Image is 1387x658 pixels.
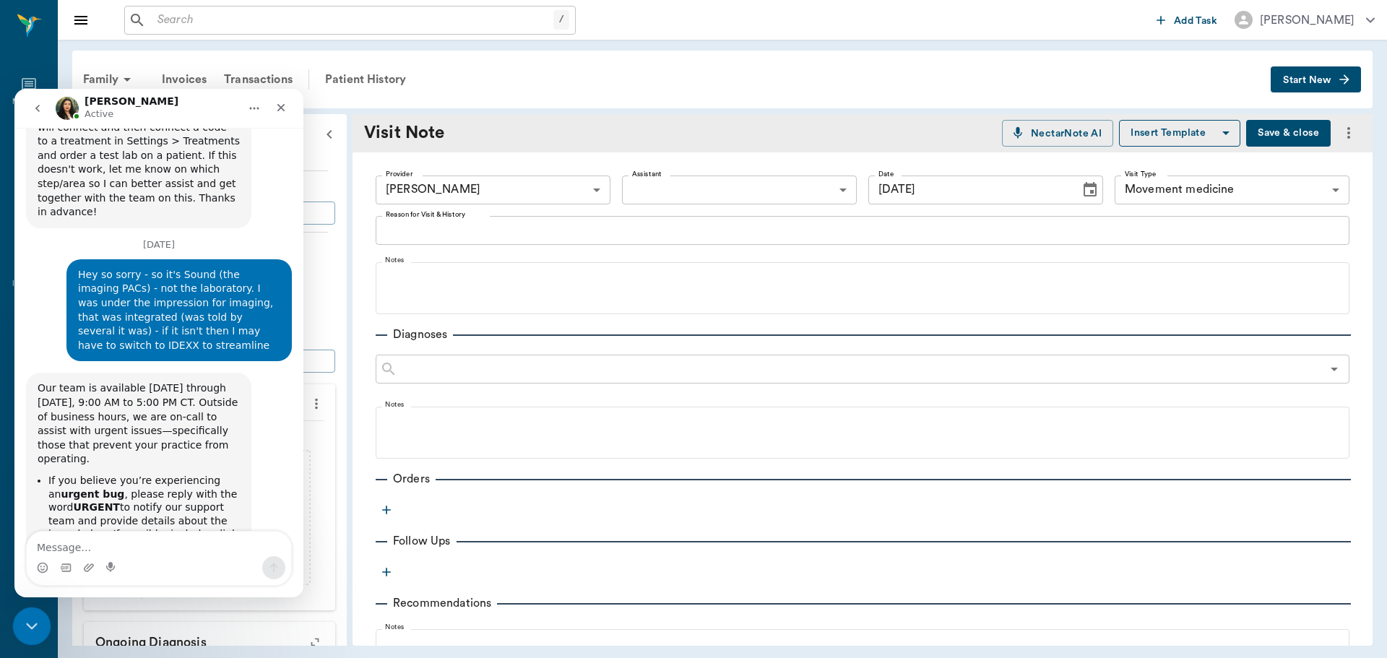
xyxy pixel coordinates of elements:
button: Open [1324,359,1344,379]
input: MM/DD/YYYY [868,176,1070,204]
div: [PERSON_NAME] [376,176,610,204]
button: more [1336,121,1361,145]
p: Ongoing diagnosis [84,622,335,658]
label: Assistant [632,169,662,179]
p: Diagnoses [387,326,453,343]
div: Hey so sorry - so it's Sound (the imaging PACs) - not the laboratory. I was under the impression ... [64,179,266,264]
button: Choose date, selected date is Aug 18, 2025 [1076,176,1105,204]
div: [DATE] [12,151,277,170]
label: Notes [385,622,405,632]
div: Visit Note [364,120,472,146]
div: Our team is available [DATE] through [DATE], 9:00 AM to 5:00 PM CT. Outside of business hours, we... [23,293,225,378]
button: Gif picker [46,473,57,485]
label: Notes [385,255,405,265]
div: Messages [12,97,46,108]
div: [PERSON_NAME] [1260,12,1354,29]
p: Recommendations [387,594,497,612]
iframe: Intercom live chat [13,607,51,646]
button: Insert Template [1119,120,1240,147]
button: Start recording [92,473,103,485]
div: Family [74,62,144,97]
a: Patient History [316,62,415,97]
label: Date [878,169,894,179]
div: Brittany says… [12,170,277,285]
label: Reason for Visit & History [386,209,465,220]
textarea: Message… [12,443,277,467]
div: Movement medicine [1115,176,1349,204]
button: Upload attachment [69,473,80,485]
b: urgent bug [46,399,110,411]
label: Visit Type [1125,169,1157,179]
div: Coco says… [12,284,277,592]
button: Start New [1271,66,1361,93]
input: Search [152,10,553,30]
button: Send a message… [248,467,271,490]
a: Invoices [153,62,215,97]
label: Provider [386,169,412,179]
div: Inventory [12,279,45,290]
button: Add Task [1151,7,1223,33]
button: [PERSON_NAME] [1223,7,1386,33]
div: Our team is available [DATE] through [DATE], 9:00 AM to 5:00 PM CT. Outside of business hours, we... [12,284,237,566]
div: Hey so sorry - so it's Sound (the imaging PACs) - not the laboratory. I was under the impression ... [52,170,277,273]
p: Follow Ups [387,532,457,550]
p: Orders [387,470,436,488]
b: URGENT [59,412,105,424]
button: NectarNote AI [1002,120,1113,147]
label: Notes [385,399,405,410]
div: / [553,10,569,30]
button: more [305,391,328,416]
button: Emoji picker [22,473,34,485]
iframe: Intercom live chat [14,89,303,597]
a: Transactions [215,62,301,97]
button: Save & close [1246,120,1331,147]
button: Close drawer [66,6,95,35]
li: If you believe you’re experiencing an , please reply with the word to notify our support team and... [34,385,225,506]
